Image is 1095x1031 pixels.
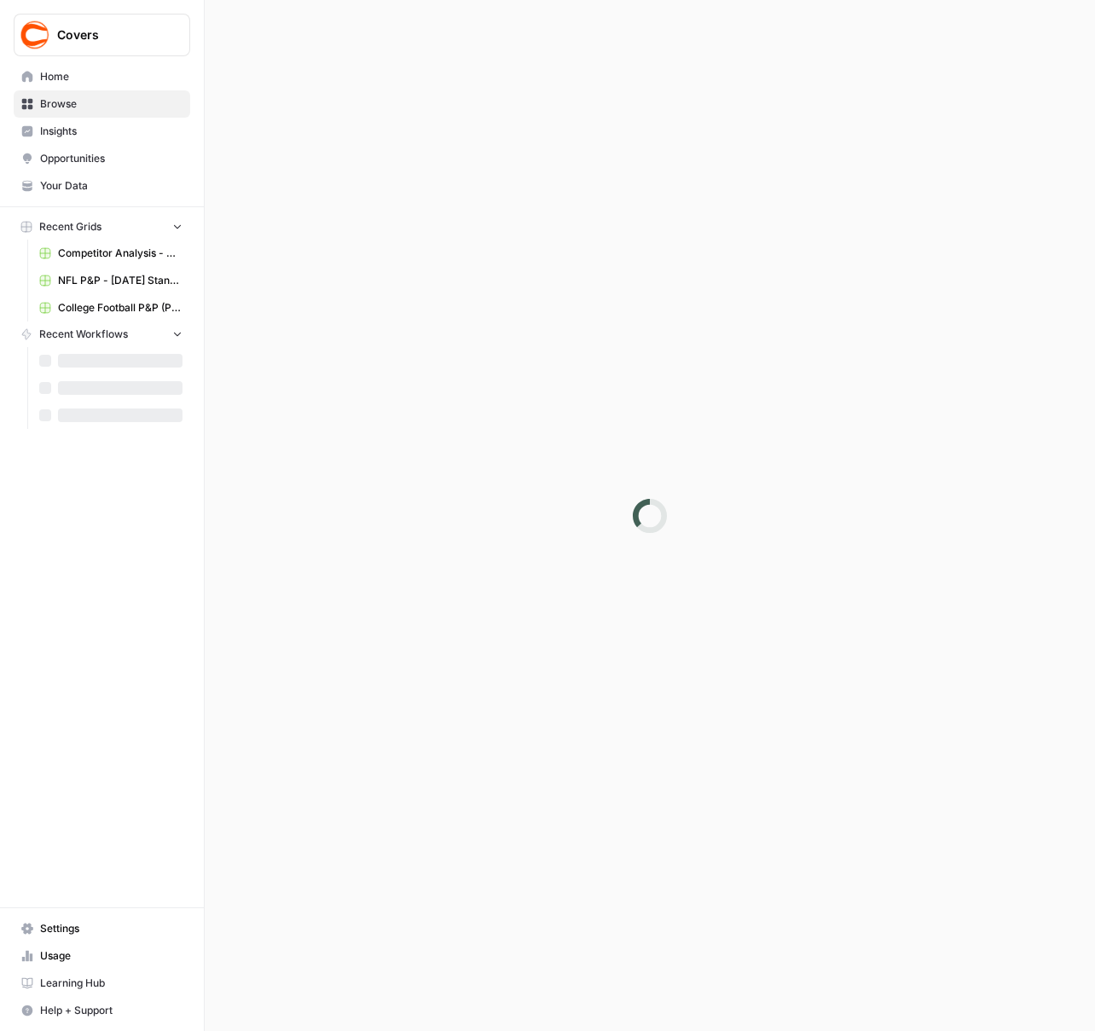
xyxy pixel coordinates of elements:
img: Covers Logo [20,20,50,50]
a: Opportunities [14,145,190,172]
a: Browse [14,90,190,118]
span: Your Data [40,178,182,194]
a: Settings [14,915,190,942]
button: Help + Support [14,997,190,1024]
span: Home [40,69,182,84]
button: Recent Workflows [14,321,190,347]
span: Competitor Analysis - URL Specific Grid [58,246,182,261]
span: Settings [40,921,182,936]
span: Recent Grids [39,219,101,235]
a: Home [14,63,190,90]
a: College Football P&P (Production) Grid (3) [32,294,190,321]
span: Opportunities [40,151,182,166]
span: NFL P&P - [DATE] Standard (Production) Grid (3) [58,273,182,288]
a: Insights [14,118,190,145]
a: Usage [14,942,190,970]
span: Learning Hub [40,976,182,991]
a: Competitor Analysis - URL Specific Grid [32,240,190,267]
button: Recent Grids [14,214,190,240]
a: Your Data [14,172,190,200]
span: Recent Workflows [39,327,128,342]
button: Workspace: Covers [14,14,190,56]
span: Covers [57,26,160,43]
span: Insights [40,124,182,139]
span: College Football P&P (Production) Grid (3) [58,300,182,316]
a: Learning Hub [14,970,190,997]
span: Usage [40,948,182,964]
a: NFL P&P - [DATE] Standard (Production) Grid (3) [32,267,190,294]
span: Browse [40,96,182,112]
span: Help + Support [40,1003,182,1018]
